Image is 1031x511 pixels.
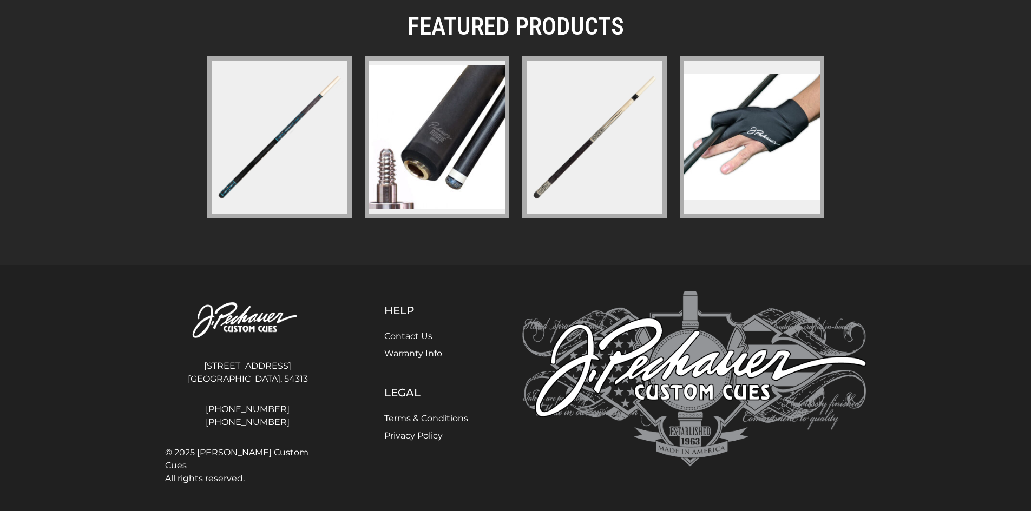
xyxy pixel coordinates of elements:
address: [STREET_ADDRESS] [GEOGRAPHIC_DATA], 54313 [165,355,331,390]
a: Contact Us [384,331,432,341]
h5: Help [384,304,468,317]
h2: FEATURED PRODUCTS [207,12,824,41]
a: [PHONE_NUMBER] [165,416,331,429]
a: jp-series-r-jp24-r [522,56,667,218]
img: pechauer-piloted-rogue-carbon-break-shaft-pro-series [369,65,505,209]
h5: Legal [384,386,468,399]
img: Pechauer Custom Cues [165,291,331,351]
a: Warranty Info [384,348,442,359]
a: [PHONE_NUMBER] [165,403,331,416]
img: pechauer-glove-copy [684,74,820,200]
img: Pechauer Custom Cues [522,291,866,467]
img: pl-31-limited-edition [209,67,350,207]
a: pechauer-piloted-rogue-carbon-break-shaft-pro-series [365,56,509,218]
a: pechauer-glove-copy [680,56,824,218]
a: Terms & Conditions [384,413,468,423]
a: pl-31-limited-edition [207,56,352,218]
img: jp-series-r-jp24-r [524,67,665,207]
a: Privacy Policy [384,430,443,441]
span: © 2025 [PERSON_NAME] Custom Cues All rights reserved. [165,446,331,485]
